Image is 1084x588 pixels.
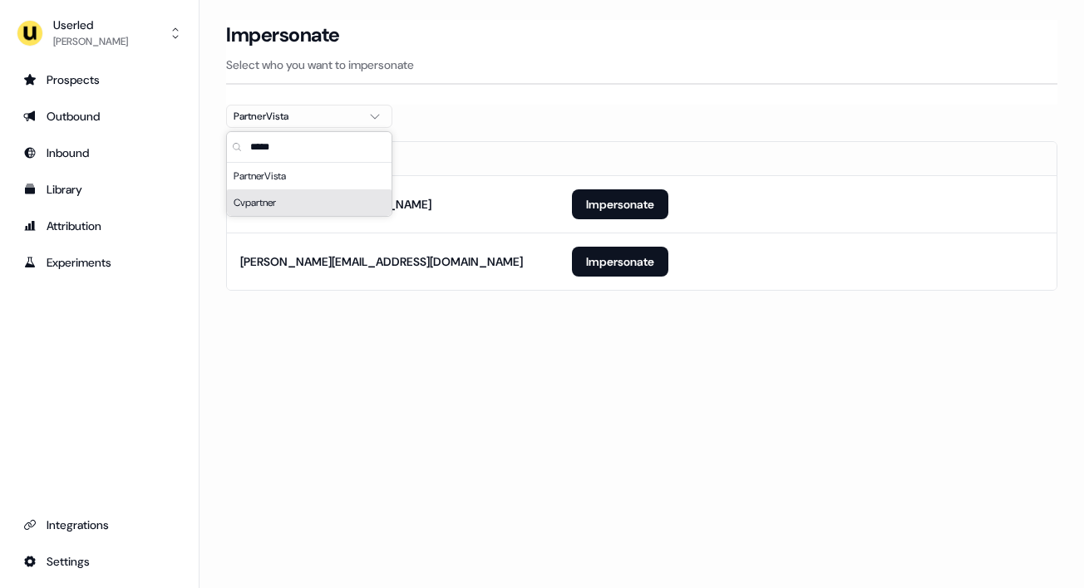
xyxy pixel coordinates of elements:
button: Userled[PERSON_NAME] [13,13,185,53]
button: Impersonate [572,189,668,219]
div: Suggestions [227,163,392,216]
button: PartnerVista [226,105,392,128]
h3: Impersonate [226,22,340,47]
div: Experiments [23,254,175,271]
a: Go to attribution [13,213,185,239]
div: Prospects [23,71,175,88]
a: Go to integrations [13,548,185,575]
div: [PERSON_NAME] [53,33,128,50]
a: Go to prospects [13,66,185,93]
a: Go to integrations [13,512,185,538]
div: [PERSON_NAME][EMAIL_ADDRESS][DOMAIN_NAME] [240,253,523,270]
div: PartnerVista [227,163,392,189]
a: Go to Inbound [13,140,185,166]
div: Library [23,181,175,198]
div: Inbound [23,145,175,161]
div: Attribution [23,218,175,234]
div: Userled [53,17,128,33]
button: Impersonate [572,247,668,277]
p: Select who you want to impersonate [226,56,1057,73]
div: PartnerVista [234,108,358,125]
div: Outbound [23,108,175,125]
a: Go to outbound experience [13,103,185,130]
th: Email [227,142,559,175]
a: Go to experiments [13,249,185,276]
div: Settings [23,553,175,570]
div: Cvpartner [227,189,392,216]
div: Integrations [23,517,175,533]
a: Go to templates [13,176,185,203]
